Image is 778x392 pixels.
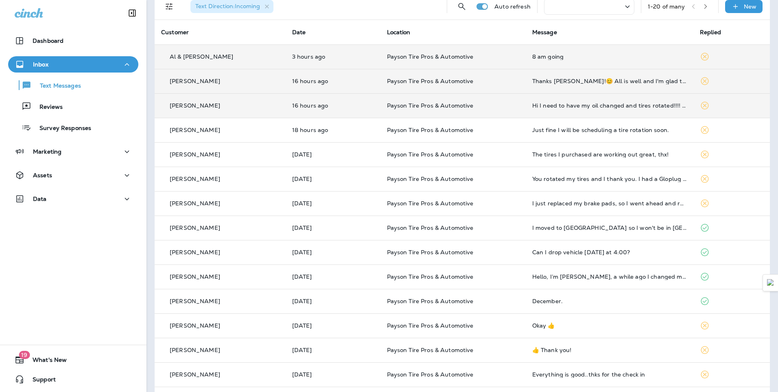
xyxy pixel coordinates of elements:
[532,78,687,84] div: Thanks Kelly!😊 All is well and I'm glad that I have you guys to go to for any vehicle service I n...
[8,371,138,388] button: Support
[292,225,374,231] p: Sep 16, 2025 08:22 AM
[33,37,63,44] p: Dashboard
[292,298,374,304] p: Sep 15, 2025 10:46 AM
[648,3,685,10] div: 1 - 20 of many
[31,104,63,111] p: Reviews
[387,346,474,354] span: Payson Tire Pros & Automotive
[170,102,220,109] p: [PERSON_NAME]
[532,200,687,207] div: I just replaced my brake pads, so I went ahead and rotated the tires at the same time. So im good...
[8,352,138,368] button: 19What's New
[387,200,474,207] span: Payson Tire Pros & Automotive
[387,126,474,134] span: Payson Tire Pros & Automotive
[33,61,48,68] p: Inbox
[292,78,374,84] p: Sep 16, 2025 04:25 PM
[532,347,687,353] div: 👍 Thank you!
[532,298,687,304] div: December.
[292,151,374,158] p: Sep 16, 2025 08:27 AM
[532,127,687,133] div: Just fine I will be scheduling a tire rotation soon.
[387,371,474,378] span: Payson Tire Pros & Automotive
[292,249,374,255] p: Sep 15, 2025 03:05 PM
[170,371,220,378] p: [PERSON_NAME]
[8,56,138,73] button: Inbox
[170,347,220,353] p: [PERSON_NAME]
[387,175,474,183] span: Payson Tire Pros & Automotive
[292,347,374,353] p: Sep 15, 2025 09:50 AM
[744,3,756,10] p: New
[387,297,474,305] span: Payson Tire Pros & Automotive
[532,322,687,329] div: Okay 👍
[494,3,531,10] p: Auto refresh
[532,371,687,378] div: Everything is good..thks for the check in
[170,249,220,255] p: [PERSON_NAME]
[170,200,220,207] p: [PERSON_NAME]
[387,53,474,60] span: Payson Tire Pros & Automotive
[32,82,81,90] p: Text Messages
[387,249,474,256] span: Payson Tire Pros & Automotive
[532,29,557,36] span: Message
[8,77,138,94] button: Text Messages
[33,172,52,178] p: Assets
[387,77,474,85] span: Payson Tire Pros & Automotive
[292,200,374,207] p: Sep 16, 2025 08:23 AM
[292,127,374,133] p: Sep 16, 2025 02:17 PM
[532,225,687,231] div: I moved to Sacramento so I won't be in payson so you can take me off your list Thanks
[121,5,144,21] button: Collapse Sidebar
[292,322,374,329] p: Sep 15, 2025 10:12 AM
[532,176,687,182] div: You rotated my tires and I thank you. I had a Gloplug go out, I had Miller replace it and service...
[387,151,474,158] span: Payson Tire Pros & Automotive
[8,33,138,49] button: Dashboard
[292,371,374,378] p: Sep 15, 2025 08:54 AM
[532,151,687,158] div: The tires I purchased are working out great, thx!
[292,102,374,109] p: Sep 16, 2025 03:37 PM
[387,29,411,36] span: Location
[8,98,138,115] button: Reviews
[532,273,687,280] div: Hello, I’m Brisa, a while ago I changed my tires and my oil with you But I wanted to ask you when...
[387,322,474,329] span: Payson Tire Pros & Automotive
[33,196,47,202] p: Data
[170,78,220,84] p: [PERSON_NAME]
[532,102,687,109] div: Hi I need to have my oil changed and tires rotated!!!! I'm headed to valley on Thursday. Can't do...
[170,322,220,329] p: [PERSON_NAME]
[170,298,220,304] p: [PERSON_NAME]
[24,376,56,386] span: Support
[170,151,220,158] p: [PERSON_NAME]
[31,125,91,132] p: Survey Responses
[161,29,189,36] span: Customer
[532,53,687,60] div: 8 am going
[170,176,220,182] p: [PERSON_NAME]
[532,249,687,255] div: Can I drop vehicle today at 4:00?
[767,279,774,286] img: Detect Auto
[170,225,220,231] p: [PERSON_NAME]
[387,273,474,280] span: Payson Tire Pros & Automotive
[33,148,61,155] p: Marketing
[387,102,474,109] span: Payson Tire Pros & Automotive
[8,143,138,160] button: Marketing
[8,167,138,183] button: Assets
[387,224,474,231] span: Payson Tire Pros & Automotive
[195,2,260,10] span: Text Direction : Incoming
[8,191,138,207] button: Data
[24,357,67,366] span: What's New
[170,53,234,60] p: Al & [PERSON_NAME]
[170,273,220,280] p: [PERSON_NAME]
[8,119,138,136] button: Survey Responses
[292,176,374,182] p: Sep 16, 2025 08:26 AM
[292,273,374,280] p: Sep 15, 2025 11:07 AM
[292,29,306,36] span: Date
[700,29,721,36] span: Replied
[170,127,220,133] p: [PERSON_NAME]
[292,53,374,60] p: Sep 17, 2025 05:30 AM
[19,351,30,359] span: 19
